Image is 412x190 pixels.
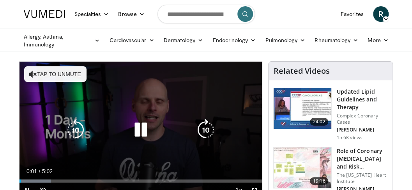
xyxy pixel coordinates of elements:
[274,147,331,188] img: 1efa8c99-7b8a-4ab5-a569-1c219ae7bd2c.150x105_q85_crop-smart_upscale.jpg
[70,6,114,22] a: Specialties
[273,66,329,76] h4: Related Videos
[208,32,260,48] a: Endocrinology
[373,6,389,22] a: R
[24,10,65,18] img: VuMedi Logo
[336,6,368,22] a: Favorites
[19,179,262,183] div: Progress Bar
[310,177,329,185] span: 19:16
[336,88,388,111] h3: Updated Lipid Guidelines and Therapy
[273,88,388,141] a: 24:02 Updated Lipid Guidelines and Therapy Complex Coronary Cases [PERSON_NAME] 15.6K views
[159,32,208,48] a: Dermatology
[336,172,388,185] p: The [US_STATE] Heart Institute
[27,168,37,174] span: 0:01
[336,147,388,170] h3: Role of Coronary [MEDICAL_DATA] and Risk Stratification
[274,88,331,129] img: 77f671eb-9394-4acc-bc78-a9f077f94e00.150x105_q85_crop-smart_upscale.jpg
[336,135,362,141] p: 15.6K views
[310,32,363,48] a: Rheumatology
[363,32,393,48] a: More
[310,118,329,126] span: 24:02
[39,168,41,174] span: /
[19,33,105,48] a: Allergy, Asthma, Immunology
[24,66,87,82] button: Tap to unmute
[42,168,53,174] span: 5:02
[157,5,255,23] input: Search topics, interventions
[260,32,310,48] a: Pulmonology
[336,113,388,125] p: Complex Coronary Cases
[113,6,149,22] a: Browse
[104,32,159,48] a: Cardiovascular
[336,127,388,133] p: [PERSON_NAME]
